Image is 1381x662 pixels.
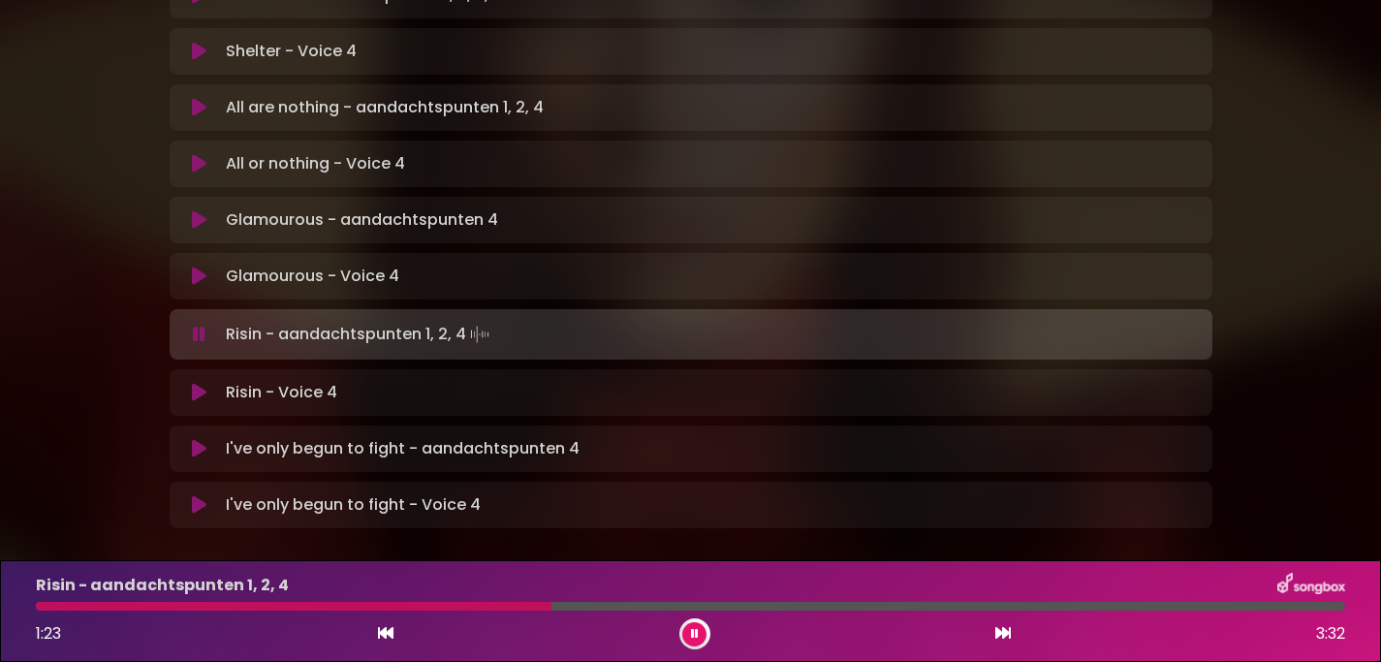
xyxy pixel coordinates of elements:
p: Glamourous - aandachtspunten 4 [226,208,498,232]
p: Shelter - Voice 4 [226,40,357,63]
p: All or nothing - Voice 4 [226,152,405,175]
img: waveform4.gif [466,321,493,348]
img: songbox-logo-white.png [1277,573,1345,598]
p: Risin - aandachtspunten 1, 2, 4 [36,574,289,597]
p: Glamourous - Voice 4 [226,265,399,288]
p: Risin - aandachtspunten 1, 2, 4 [226,321,493,348]
p: All are nothing - aandachtspunten 1, 2, 4 [226,96,544,119]
p: I've only begun to fight - Voice 4 [226,493,481,517]
p: I've only begun to fight - aandachtspunten 4 [226,437,580,460]
p: Risin - Voice 4 [226,381,337,404]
